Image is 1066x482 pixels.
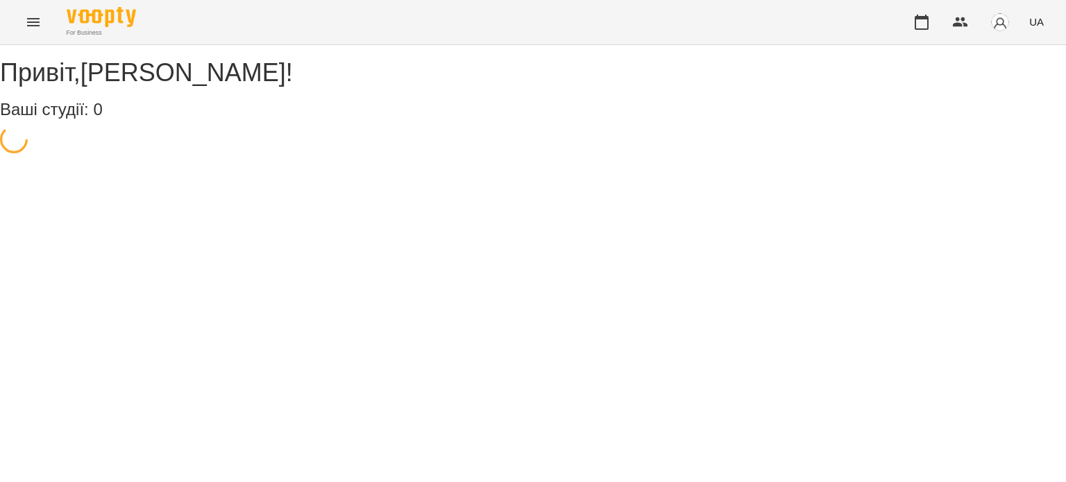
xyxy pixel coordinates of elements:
[17,6,50,39] button: Menu
[990,12,1010,32] img: avatar_s.png
[67,7,136,27] img: Voopty Logo
[1029,15,1044,29] span: UA
[67,28,136,37] span: For Business
[1024,9,1049,35] button: UA
[93,100,102,119] span: 0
